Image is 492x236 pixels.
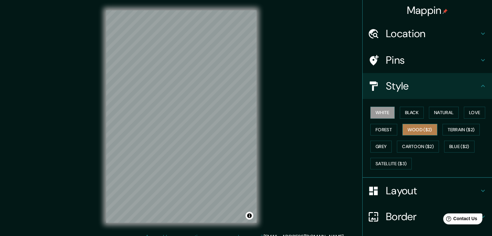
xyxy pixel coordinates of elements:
button: Black [400,107,424,119]
h4: Pins [386,54,479,67]
canvas: Map [106,10,257,223]
button: Grey [370,141,392,153]
button: Forest [370,124,397,136]
div: Pins [363,47,492,73]
button: Love [464,107,485,119]
button: Terrain ($2) [443,124,480,136]
div: Border [363,204,492,230]
button: Natural [429,107,459,119]
button: Wood ($2) [402,124,437,136]
div: Location [363,21,492,47]
h4: Border [386,210,479,223]
h4: Location [386,27,479,40]
button: Toggle attribution [246,212,253,220]
h4: Layout [386,184,479,197]
button: Cartoon ($2) [397,141,439,153]
iframe: Help widget launcher [434,211,485,229]
button: White [370,107,395,119]
button: Blue ($2) [444,141,475,153]
h4: Mappin [407,4,448,17]
button: Satellite ($3) [370,158,412,170]
div: Style [363,73,492,99]
div: Layout [363,178,492,204]
img: pin-icon.png [443,9,448,14]
h4: Style [386,80,479,92]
